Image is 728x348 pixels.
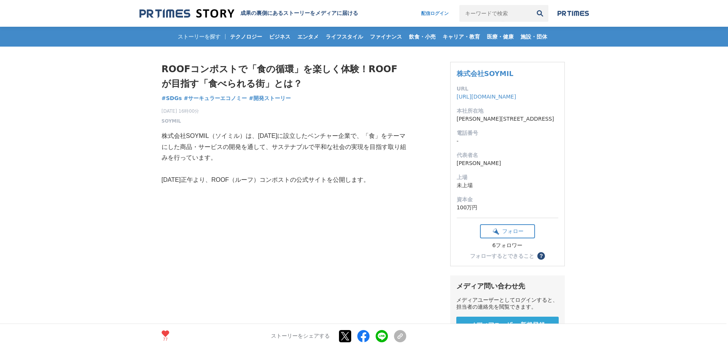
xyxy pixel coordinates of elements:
a: #SDGs [162,94,182,102]
span: 飲食・小売 [406,33,439,40]
dd: [PERSON_NAME] [457,159,558,167]
a: ビジネス [266,27,293,47]
p: 77 [162,338,169,342]
div: 6フォロワー [480,242,535,249]
span: #SDGs [162,95,182,102]
a: 医療・健康 [484,27,517,47]
img: 成果の裏側にあるストーリーをメディアに届ける [139,8,234,19]
a: SOYMIL [162,118,181,125]
span: ライフスタイル [323,33,366,40]
dt: 本社所在地 [457,107,558,115]
dt: 上場 [457,173,558,181]
p: 株式会社SOYMIL（ソイミル）は、[DATE]に設立したベンチャー企業で、「食」をテーマにした商品・サービスの開発を通して、サステナブルで平和な社会の実現を目指す取り組みを行っています。 [162,131,406,163]
a: キャリア・教育 [439,27,483,47]
p: [DATE]正午より、ROOF（ルーフ）コンポストの公式サイトを公開します。 [162,175,406,186]
a: 飲食・小売 [406,27,439,47]
span: #サーキュラーエコノミー [184,95,247,102]
a: [URL][DOMAIN_NAME] [457,94,516,100]
a: 施設・団体 [517,27,550,47]
a: #開発ストーリー [249,94,291,102]
span: [DATE] 16時00分 [162,108,199,115]
a: テクノロジー [227,27,265,47]
dd: 100万円 [457,204,558,212]
span: #開発ストーリー [249,95,291,102]
div: メディアユーザーとしてログインすると、担当者の連絡先を閲覧できます。 [456,297,559,311]
span: キャリア・教育 [439,33,483,40]
h1: ROOFコンポストで「食の循環」を楽しく体験！ROOFが目指す「食べられる街」とは？ [162,62,406,91]
dd: 未上場 [457,181,558,189]
span: エンタメ [294,33,322,40]
dt: 資本金 [457,196,558,204]
h2: 成果の裏側にあるストーリーをメディアに届ける [240,10,358,17]
a: ファイナンス [367,27,405,47]
button: ？ [537,252,545,260]
p: ストーリーをシェアする [271,333,330,340]
a: エンタメ [294,27,322,47]
a: #サーキュラーエコノミー [184,94,247,102]
button: 検索 [532,5,548,22]
span: テクノロジー [227,33,265,40]
dd: [PERSON_NAME][STREET_ADDRESS] [457,115,558,123]
span: ？ [538,253,544,259]
a: 成果の裏側にあるストーリーをメディアに届ける 成果の裏側にあるストーリーをメディアに届ける [139,8,358,19]
img: prtimes [558,10,589,16]
a: 株式会社SOYMIL [457,70,514,78]
div: フォローするとできること [470,253,534,259]
dt: 電話番号 [457,129,558,137]
a: メディアユーザー 新規登録 無料 [456,317,559,341]
dd: - [457,137,558,145]
span: メディアユーザー 新規登録 [470,321,545,329]
dt: URL [457,85,558,93]
input: キーワードで検索 [459,5,532,22]
a: 配信ログイン [413,5,456,22]
button: フォロー [480,224,535,238]
a: ライフスタイル [323,27,366,47]
span: ファイナンス [367,33,405,40]
div: メディア問い合わせ先 [456,282,559,291]
span: 医療・健康 [484,33,517,40]
dt: 代表者名 [457,151,558,159]
span: ビジネス [266,33,293,40]
span: 施設・団体 [517,33,550,40]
